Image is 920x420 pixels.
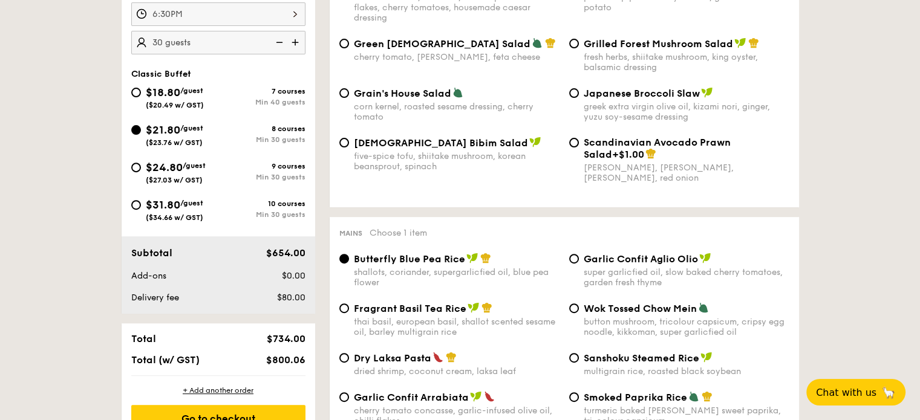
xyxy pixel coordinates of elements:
span: /guest [183,161,206,170]
div: super garlicfied oil, slow baked cherry tomatoes, garden fresh thyme [584,267,789,288]
span: Butterfly Blue Pea Rice [354,253,465,265]
input: Garlic Confit Arrabiatacherry tomato concasse, garlic-infused olive oil, chilli flakes [339,392,349,402]
input: Fragrant Basil Tea Ricethai basil, european basil, shallot scented sesame oil, barley multigrain ... [339,303,349,313]
div: Min 30 guests [218,173,305,181]
img: icon-chef-hat.a58ddaea.svg [645,148,656,159]
span: $18.80 [146,86,180,99]
input: Sanshoku Steamed Ricemultigrain rice, roasted black soybean [569,353,579,363]
span: Classic Buffet [131,69,191,79]
div: Min 30 guests [218,210,305,219]
span: Choose 1 item [370,228,427,238]
span: Mains [339,229,362,237]
span: Grain's House Salad [354,88,451,99]
span: $24.80 [146,161,183,174]
img: icon-vegan.f8ff3823.svg [699,253,711,263]
img: icon-vegan.f8ff3823.svg [470,391,482,402]
input: Scandinavian Avocado Prawn Salad+$1.00[PERSON_NAME], [PERSON_NAME], [PERSON_NAME], red onion [569,138,579,147]
img: icon-vegan.f8ff3823.svg [468,302,480,313]
span: 🦙 [881,386,896,399]
input: $21.80/guest($23.76 w/ GST)8 coursesMin 30 guests [131,125,141,135]
span: Wok Tossed Chow Mein [584,303,697,314]
span: +$1.00 [612,149,644,160]
img: icon-spicy.37a8142b.svg [484,391,495,402]
div: Min 40 guests [218,98,305,106]
div: + Add another order [131,386,305,395]
span: Chat with us [816,387,876,398]
div: thai basil, european basil, shallot scented sesame oil, barley multigrain rice [354,317,560,337]
div: 9 courses [218,162,305,170]
img: icon-vegan.f8ff3823.svg [529,137,541,147]
input: Event time [131,2,305,26]
img: icon-vegetarian.fe4039eb.svg [698,302,709,313]
span: Fragrant Basil Tea Rice [354,303,466,314]
img: icon-chef-hat.a58ddaea.svg [748,37,759,48]
input: $18.80/guest($20.49 w/ GST)7 coursesMin 40 guests [131,88,141,97]
span: Garlic Confit Arrabiata [354,392,469,403]
span: ($27.03 w/ GST) [146,176,203,184]
input: Japanese Broccoli Slawgreek extra virgin olive oil, kizami nori, ginger, yuzu soy-sesame dressing [569,88,579,98]
input: Dry Laksa Pastadried shrimp, coconut cream, laksa leaf [339,353,349,363]
span: Add-ons [131,271,166,281]
span: Subtotal [131,247,172,259]
div: 10 courses [218,199,305,208]
div: corn kernel, roasted sesame dressing, cherry tomato [354,102,560,122]
span: Grilled Forest Mushroom Salad [584,38,733,50]
div: Min 30 guests [218,135,305,144]
div: 7 courses [218,87,305,95]
span: Total (w/ GST) [131,354,200,366]
img: icon-vegan.f8ff3823.svg [734,37,746,48]
span: [DEMOGRAPHIC_DATA] Bibim Salad [354,137,528,149]
span: Delivery fee [131,292,179,303]
span: $734.00 [266,333,305,344]
span: Sanshoku Steamed Rice [584,352,699,364]
div: multigrain rice, roasted black soybean [584,366,789,376]
div: dried shrimp, coconut cream, laksa leaf [354,366,560,376]
span: Smoked Paprika Rice [584,392,687,403]
input: Garlic Confit Aglio Oliosuper garlicfied oil, slow baked cherry tomatoes, garden fresh thyme [569,254,579,263]
span: Garlic Confit Aglio Olio [584,253,698,265]
span: Japanese Broccoli Slaw [584,88,700,99]
img: icon-chef-hat.a58ddaea.svg [481,302,492,313]
span: /guest [180,199,203,207]
span: $80.00 [276,292,305,303]
input: Green [DEMOGRAPHIC_DATA] Saladcherry tomato, [PERSON_NAME], feta cheese [339,39,349,48]
div: [PERSON_NAME], [PERSON_NAME], [PERSON_NAME], red onion [584,163,789,183]
span: $654.00 [266,247,305,259]
span: Green [DEMOGRAPHIC_DATA] Salad [354,38,530,50]
img: icon-chef-hat.a58ddaea.svg [446,352,457,363]
img: icon-vegetarian.fe4039eb.svg [532,37,543,48]
div: cherry tomato, [PERSON_NAME], feta cheese [354,52,560,62]
input: $24.80/guest($27.03 w/ GST)9 coursesMin 30 guests [131,163,141,172]
span: /guest [180,124,203,132]
div: fresh herbs, shiitake mushroom, king oyster, balsamic dressing [584,52,789,73]
input: Number of guests [131,31,305,54]
span: /guest [180,86,203,95]
input: Grain's House Saladcorn kernel, roasted sesame dressing, cherry tomato [339,88,349,98]
span: Scandinavian Avocado Prawn Salad [584,137,731,160]
img: icon-vegan.f8ff3823.svg [466,253,478,263]
button: Chat with us🦙 [806,379,905,405]
img: icon-vegan.f8ff3823.svg [700,352,713,363]
div: button mushroom, tricolour capsicum, cripsy egg noodle, kikkoman, super garlicfied oil [584,317,789,337]
img: icon-chef-hat.a58ddaea.svg [545,37,556,48]
img: icon-vegetarian.fe4039eb.svg [688,391,699,402]
div: shallots, coriander, supergarlicfied oil, blue pea flower [354,267,560,288]
input: $31.80/guest($34.66 w/ GST)10 coursesMin 30 guests [131,200,141,210]
img: icon-add.58712e84.svg [287,31,305,54]
span: ($34.66 w/ GST) [146,213,203,222]
div: 8 courses [218,124,305,133]
span: $31.80 [146,198,180,212]
span: Dry Laksa Pasta [354,352,431,364]
img: icon-spicy.37a8142b.svg [432,352,443,363]
span: $0.00 [281,271,305,281]
img: icon-chef-hat.a58ddaea.svg [702,391,713,402]
img: icon-reduce.1d2dbef1.svg [269,31,287,54]
div: five-spice tofu, shiitake mushroom, korean beansprout, spinach [354,151,560,172]
input: Wok Tossed Chow Meinbutton mushroom, tricolour capsicum, cripsy egg noodle, kikkoman, super garli... [569,303,579,313]
span: $21.80 [146,123,180,137]
span: ($23.76 w/ GST) [146,138,203,147]
img: icon-vegan.f8ff3823.svg [701,87,713,98]
span: $800.06 [266,354,305,366]
input: Smoked Paprika Riceturmeric baked [PERSON_NAME] sweet paprika, tri-colour capsicum [569,392,579,402]
span: Total [131,333,156,344]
